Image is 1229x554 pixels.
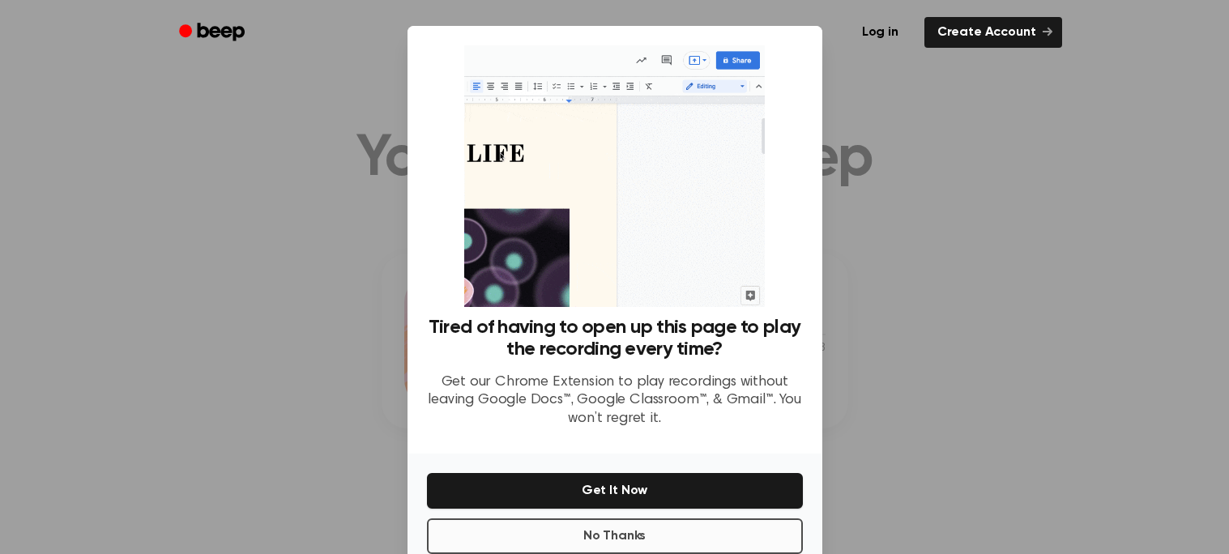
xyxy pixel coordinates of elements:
[427,518,803,554] button: No Thanks
[427,373,803,428] p: Get our Chrome Extension to play recordings without leaving Google Docs™, Google Classroom™, & Gm...
[846,14,915,51] a: Log in
[168,17,259,49] a: Beep
[427,317,803,360] h3: Tired of having to open up this page to play the recording every time?
[924,17,1062,48] a: Create Account
[427,473,803,509] button: Get It Now
[464,45,765,307] img: Beep extension in action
